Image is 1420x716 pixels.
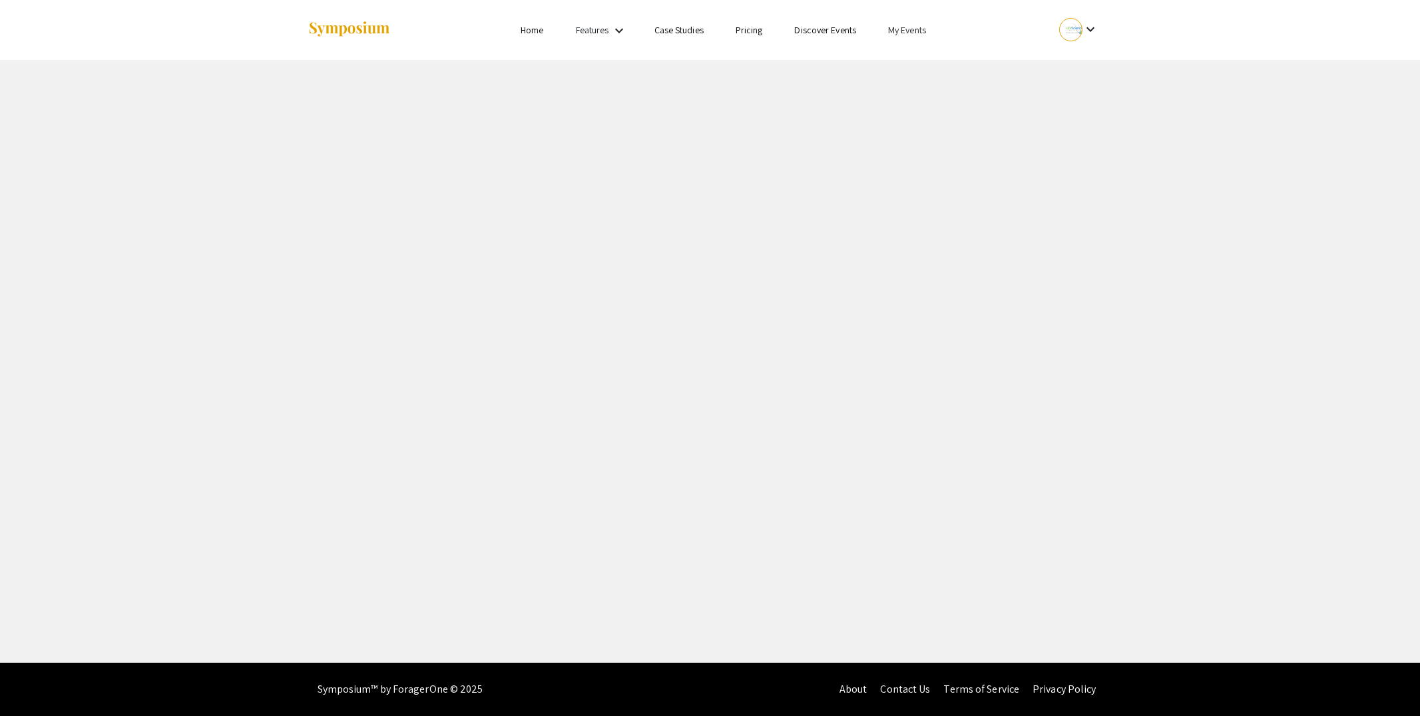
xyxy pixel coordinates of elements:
[839,682,867,696] a: About
[654,24,704,36] a: Case Studies
[611,23,627,39] mat-icon: Expand Features list
[1045,15,1112,45] button: Expand account dropdown
[576,24,609,36] a: Features
[888,24,926,36] a: My Events
[308,21,391,39] img: Symposium by ForagerOne
[1033,682,1096,696] a: Privacy Policy
[1363,656,1410,706] iframe: Chat
[794,24,856,36] a: Discover Events
[521,24,543,36] a: Home
[880,682,930,696] a: Contact Us
[736,24,763,36] a: Pricing
[318,663,483,716] div: Symposium™ by ForagerOne © 2025
[1082,21,1098,37] mat-icon: Expand account dropdown
[943,682,1019,696] a: Terms of Service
